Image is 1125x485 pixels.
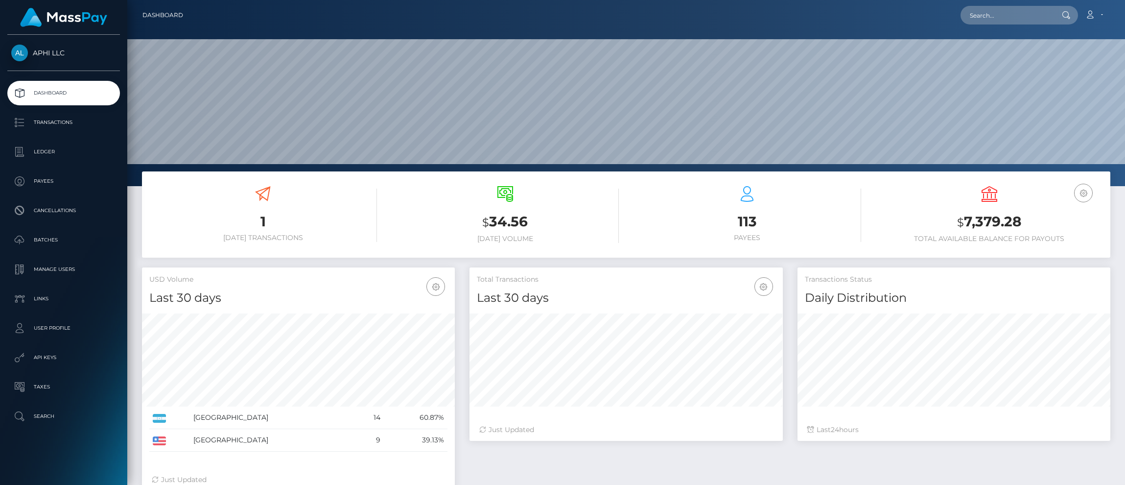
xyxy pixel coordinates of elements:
span: APHI LLC [7,48,120,57]
td: 9 [356,429,384,452]
h3: 34.56 [392,212,619,232]
p: Payees [11,174,116,189]
p: Transactions [11,115,116,130]
td: [GEOGRAPHIC_DATA] [190,429,356,452]
p: Links [11,291,116,306]
h6: Payees [633,234,861,242]
p: Taxes [11,380,116,394]
a: Transactions [7,110,120,135]
span: 24 [831,425,839,434]
a: Ledger [7,140,120,164]
img: HN.png [153,414,166,423]
a: Links [7,287,120,311]
a: Dashboard [142,5,183,25]
h4: Last 30 days [477,290,775,307]
p: API Keys [11,350,116,365]
a: API Keys [7,345,120,370]
a: Cancellations [7,198,120,223]
td: 14 [356,407,384,429]
h3: 7,379.28 [876,212,1103,232]
p: Batches [11,233,116,247]
h5: Total Transactions [477,275,775,285]
a: Dashboard [7,81,120,105]
h4: Last 30 days [149,290,447,307]
td: 60.87% [384,407,447,429]
div: Just Updated [479,425,773,435]
p: Manage Users [11,262,116,277]
img: APHI LLC [11,45,28,61]
h6: Total Available Balance for Payouts [876,235,1103,243]
a: Payees [7,169,120,194]
input: Search... [961,6,1053,24]
p: Dashboard [11,86,116,100]
h6: [DATE] Volume [392,235,619,243]
a: Manage Users [7,257,120,282]
img: US.png [153,436,166,445]
p: User Profile [11,321,116,336]
h3: 113 [633,212,861,231]
a: Batches [7,228,120,252]
div: Just Updated [152,475,445,485]
h3: 1 [149,212,377,231]
p: Ledger [11,145,116,159]
p: Cancellations [11,203,116,218]
a: Search [7,404,120,429]
small: $ [482,216,489,229]
img: MassPay Logo [20,8,107,27]
h5: USD Volume [149,275,447,285]
a: User Profile [7,316,120,340]
td: 39.13% [384,429,447,452]
h5: Transactions Status [805,275,1103,285]
small: $ [957,216,964,229]
h6: [DATE] Transactions [149,234,377,242]
div: Last hours [807,425,1101,435]
p: Search [11,409,116,424]
td: [GEOGRAPHIC_DATA] [190,407,356,429]
a: Taxes [7,375,120,399]
h4: Daily Distribution [805,290,1103,307]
